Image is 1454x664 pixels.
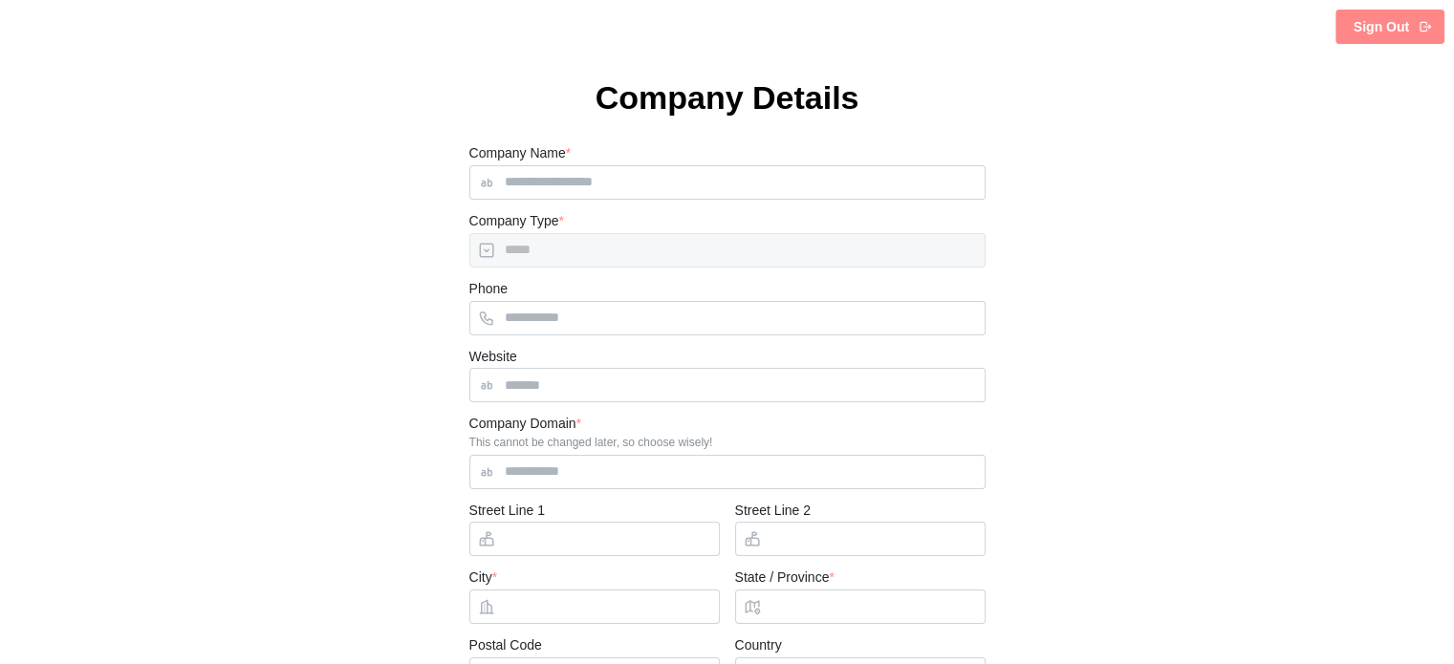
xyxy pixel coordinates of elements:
label: Street Line 2 [735,501,811,522]
div: This cannot be changed later, so choose wisely! [469,436,986,449]
label: Company Name [469,143,572,164]
span: Sign Out [1354,11,1409,43]
label: Company Domain [469,414,582,435]
label: Country [735,635,782,656]
label: Company Type [469,211,564,232]
h1: Company Details [469,76,986,118]
label: Website [469,347,517,368]
label: City [469,568,498,589]
button: Sign Out [1335,10,1444,44]
label: Phone [469,279,508,300]
label: State / Province [735,568,835,589]
label: Street Line 1 [469,501,545,522]
label: Postal Code [469,635,542,656]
